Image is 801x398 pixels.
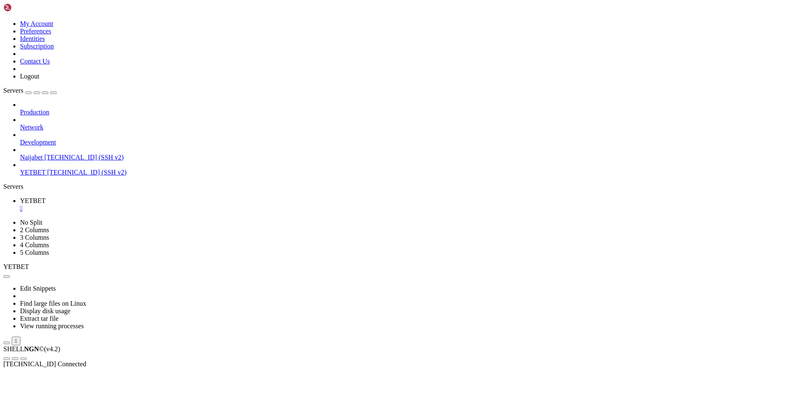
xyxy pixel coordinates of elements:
li: YETBET [TECHNICAL_ID] (SSH v2) [20,161,798,176]
span: Production [20,109,49,116]
a: 4 Columns [20,241,49,248]
span: Servers [3,87,23,94]
a: 3 Columns [20,234,49,241]
div:  [15,338,17,344]
span: YETBET [3,263,29,270]
li: Network [20,116,798,131]
span: YETBET [20,197,45,204]
a: Identities [20,35,45,42]
li: Production [20,101,798,116]
a: No Split [20,219,43,226]
span: [TECHNICAL_ID] (SSH v2) [44,154,123,161]
a: My Account [20,20,53,27]
a: Production [20,109,798,116]
span: Naijabet [20,154,43,161]
a:  [20,205,798,212]
span: Development [20,139,56,146]
span: Network [20,124,43,131]
a: Edit Snippets [20,285,56,292]
a: View running processes [20,322,84,330]
a: Naijabet [TECHNICAL_ID] (SSH v2) [20,154,798,161]
a: 5 Columns [20,249,49,256]
a: Subscription [20,43,54,50]
a: 2 Columns [20,226,49,233]
li: Naijabet [TECHNICAL_ID] (SSH v2) [20,146,798,161]
a: YETBET [TECHNICAL_ID] (SSH v2) [20,169,798,176]
button:  [12,337,20,345]
span: YETBET [20,169,45,176]
a: Development [20,139,798,146]
a: Logout [20,73,39,80]
a: Servers [3,87,57,94]
a: Contact Us [20,58,50,65]
a: Preferences [20,28,51,35]
img: Shellngn [3,3,51,12]
div: Servers [3,183,798,190]
a: Display disk usage [20,307,71,314]
a: Extract tar file [20,315,58,322]
li: Development [20,131,798,146]
a: YETBET [20,197,798,212]
a: Network [20,124,798,131]
a: Find large files on Linux [20,300,86,307]
span: [TECHNICAL_ID] (SSH v2) [47,169,126,176]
